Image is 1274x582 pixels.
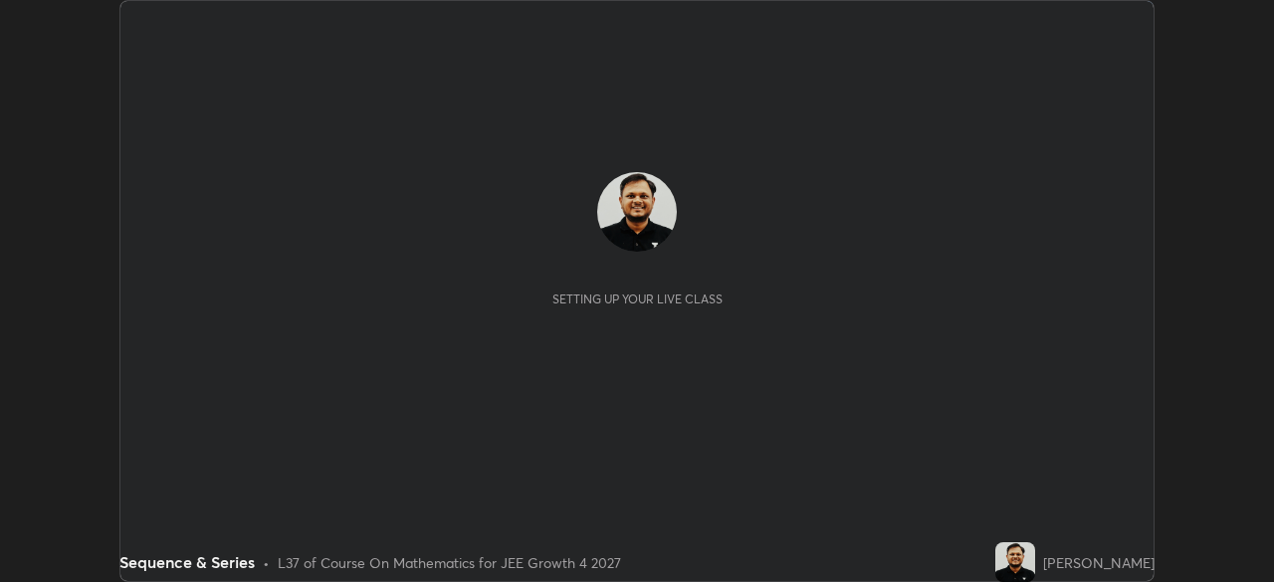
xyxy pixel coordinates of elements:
[119,550,255,574] div: Sequence & Series
[263,552,270,573] div: •
[995,542,1035,582] img: 73d70f05cd564e35b158daee22f98a87.jpg
[278,552,621,573] div: L37 of Course On Mathematics for JEE Growth 4 2027
[597,172,677,252] img: 73d70f05cd564e35b158daee22f98a87.jpg
[1043,552,1155,573] div: [PERSON_NAME]
[552,291,723,306] div: Setting up your live class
